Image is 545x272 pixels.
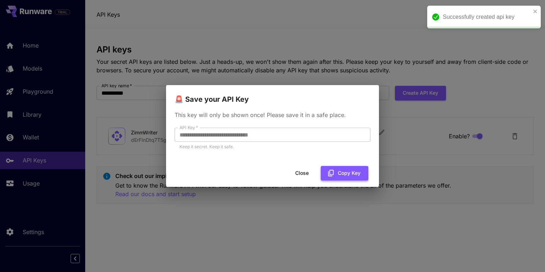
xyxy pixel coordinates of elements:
button: Close [286,166,318,181]
label: API Key [180,124,198,131]
div: Successfully created api key [443,13,531,21]
p: Keep it secret. Keep it safe. [180,143,365,150]
p: This key will only be shown once! Please save it in a safe place. [175,111,370,119]
button: Copy Key [321,166,368,181]
h2: 🚨 Save your API Key [166,85,379,105]
button: close [533,9,538,14]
